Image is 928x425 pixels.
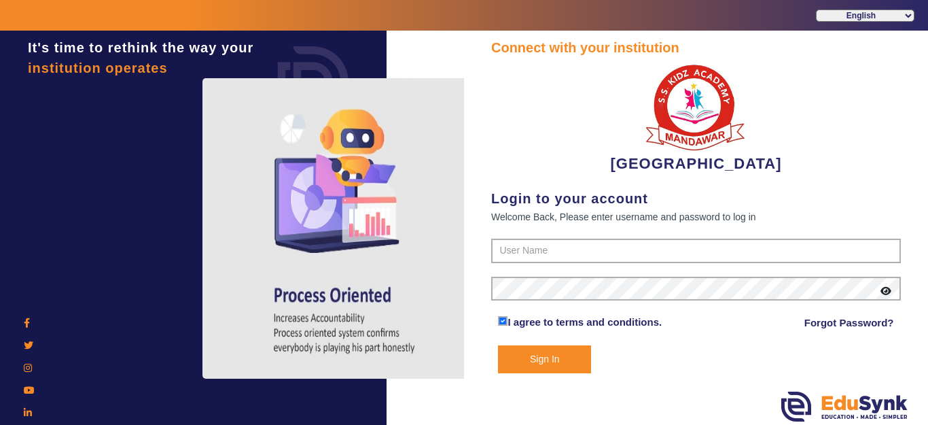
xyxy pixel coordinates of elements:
input: User Name [491,239,901,263]
img: b9104f0a-387a-4379-b368-ffa933cda262 [645,58,747,152]
img: login.png [262,31,364,133]
a: I agree to terms and conditions. [507,316,662,328]
div: [GEOGRAPHIC_DATA] [491,58,901,175]
span: It's time to rethink the way your [28,40,253,55]
div: Login to your account [491,188,901,209]
img: edusynk.png [781,392,908,422]
div: Connect with your institution [491,37,901,58]
div: Welcome Back, Please enter username and password to log in [491,209,901,225]
a: Forgot Password? [804,315,894,331]
button: Sign In [498,345,591,373]
span: institution operates [28,61,168,75]
img: login4.png [202,78,488,379]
